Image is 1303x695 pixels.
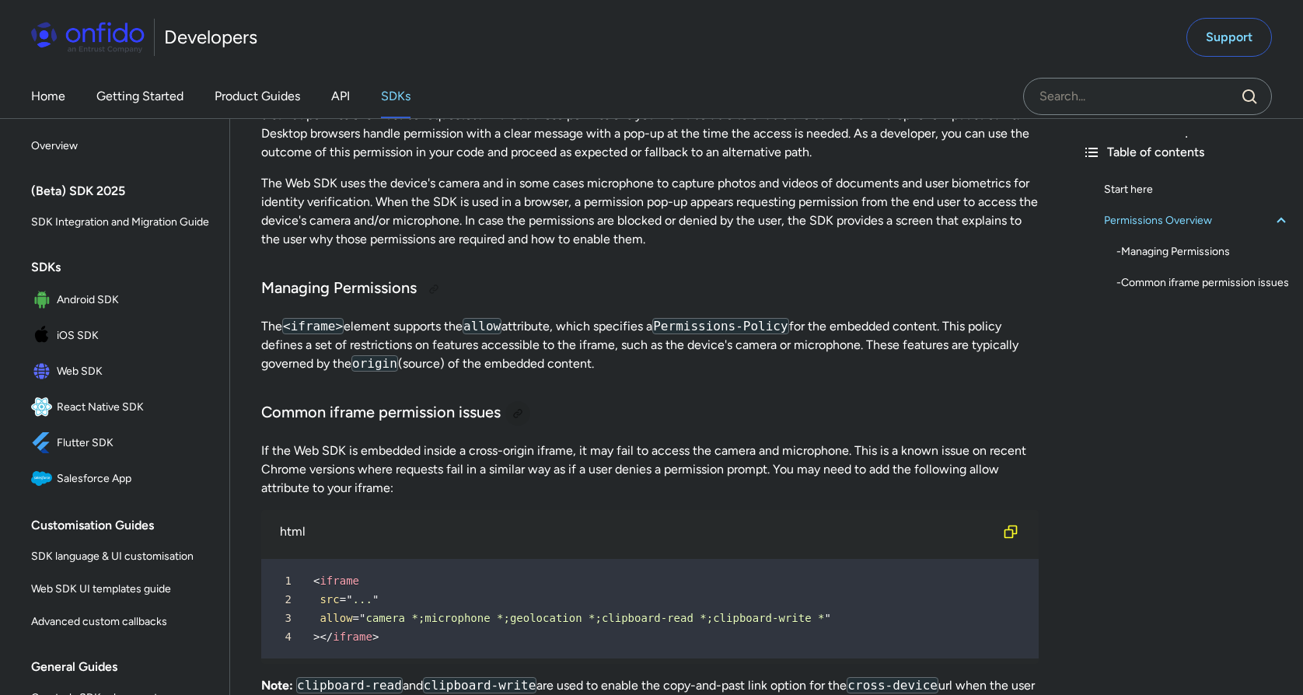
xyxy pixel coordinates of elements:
h3: Managing Permissions [261,277,1039,302]
span: SDK language & UI customisation [31,547,211,566]
a: SDK Integration and Migration Guide [25,207,217,238]
span: Overview [31,137,211,155]
input: Onfido search input field [1023,78,1272,115]
span: 1 [267,571,302,590]
code: clipboard-read [296,677,403,693]
span: allow [320,612,352,624]
p: For security and privacy reasons, whenever a native or web app requires access to the device's ha... [261,87,1039,162]
p: The Web SDK uses the device's camera and in some cases microphone to capture photos and videos of... [261,174,1039,249]
a: API [331,75,350,118]
a: Getting Started [96,75,183,118]
code: allow [463,318,501,334]
div: (Beta) SDK 2025 [31,176,223,207]
img: IconAndroid SDK [31,289,57,311]
span: iframe [333,630,372,643]
a: SDKs [381,75,410,118]
img: IconFlutter SDK [31,432,57,454]
h1: Developers [164,25,257,50]
a: Product Guides [215,75,300,118]
a: Advanced custom callbacks [25,606,217,637]
span: = [353,612,359,624]
a: IconSalesforce AppSalesforce App [25,462,217,496]
a: Web SDK UI templates guide [25,574,217,605]
a: Support [1186,18,1272,57]
span: Flutter SDK [57,432,211,454]
span: Android SDK [57,289,211,311]
a: SDK language & UI customisation [25,541,217,572]
img: IconSalesforce App [31,468,57,490]
a: IconiOS SDKiOS SDK [25,319,217,353]
a: Overview [25,131,217,162]
span: > [313,630,320,643]
span: Web SDK [57,361,211,382]
div: Customisation Guides [31,510,223,541]
span: Web SDK UI templates guide [31,580,211,599]
span: src [320,593,339,606]
div: - Managing Permissions [1116,243,1291,261]
div: html [280,522,995,541]
span: SDK Integration and Migration Guide [31,213,211,232]
span: " [824,612,830,624]
code: clipboard-write [423,677,537,693]
a: Start here [1104,180,1291,199]
span: " [359,612,365,624]
strong: Note: [261,678,293,693]
span: < [313,575,320,587]
div: General Guides [31,651,223,683]
code: cross-device [847,677,938,693]
a: IconWeb SDKWeb SDK [25,354,217,389]
img: Onfido Logo [31,22,145,53]
span: React Native SDK [57,396,211,418]
span: Salesforce App [57,468,211,490]
p: The element supports the attribute, which specifies a for the embedded content. This policy defin... [261,317,1039,373]
h3: Common iframe permission issues [261,401,1039,426]
a: IconAndroid SDKAndroid SDK [25,283,217,317]
span: 2 [267,590,302,609]
code: <iframe> [282,318,344,334]
img: IconWeb SDK [31,361,57,382]
code: Permissions-Policy [652,318,788,334]
p: If the Web SDK is embedded inside a cross-origin iframe, it may fail to access the camera and mic... [261,442,1039,498]
img: IconReact Native SDK [31,396,57,418]
a: IconReact Native SDKReact Native SDK [25,390,217,424]
span: > [372,630,379,643]
span: = [340,593,346,606]
div: SDKs [31,252,223,283]
span: 3 [267,609,302,627]
span: camera *;microphone *;geolocation *;clipboard-read *;clipboard-write * [365,612,824,624]
span: " [372,593,379,606]
span: iframe [320,575,359,587]
div: Table of contents [1082,143,1291,162]
span: 4 [267,627,302,646]
span: " [346,593,352,606]
span: iOS SDK [57,325,211,347]
a: -Common iframe permission issues [1116,274,1291,292]
a: Permissions Overview [1104,211,1291,230]
span: Advanced custom callbacks [31,613,211,631]
button: Copy code snippet button [995,516,1026,547]
div: - Common iframe permission issues [1116,274,1291,292]
span: </ [320,630,333,643]
a: -Managing Permissions [1116,243,1291,261]
img: IconiOS SDK [31,325,57,347]
a: IconFlutter SDKFlutter SDK [25,426,217,460]
code: origin [351,355,398,372]
a: Home [31,75,65,118]
span: ... [353,593,372,606]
